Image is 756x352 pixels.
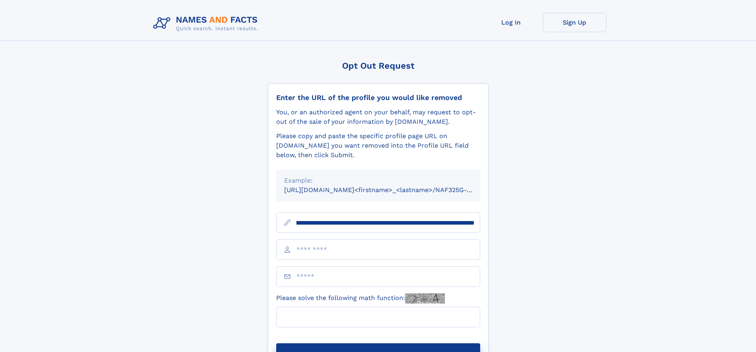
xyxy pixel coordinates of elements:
[284,176,472,185] div: Example:
[276,93,480,102] div: Enter the URL of the profile you would like removed
[284,186,495,194] small: [URL][DOMAIN_NAME]<firstname>_<lastname>/NAF325G-xxxxxxxx
[150,13,264,34] img: Logo Names and Facts
[543,13,606,32] a: Sign Up
[479,13,543,32] a: Log In
[268,61,489,71] div: Opt Out Request
[276,108,480,127] div: You, or an authorized agent on your behalf, may request to opt-out of the sale of your informatio...
[276,131,480,160] div: Please copy and paste the specific profile page URL on [DOMAIN_NAME] you want removed into the Pr...
[276,293,445,304] label: Please solve the following math function:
